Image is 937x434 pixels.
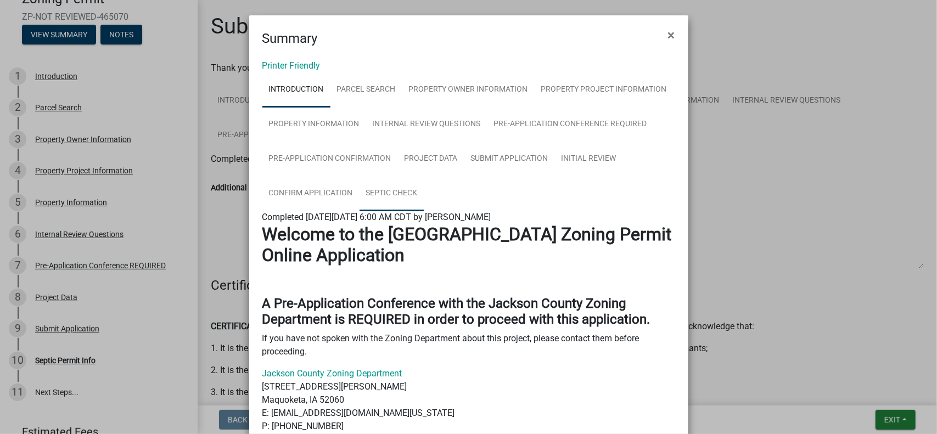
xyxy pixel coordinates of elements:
a: Parcel Search [330,72,402,108]
strong: Welcome to the [GEOGRAPHIC_DATA] Zoning Permit Online Application [262,224,672,266]
h4: Summary [262,29,318,48]
span: Completed [DATE][DATE] 6:00 AM CDT by [PERSON_NAME] [262,212,491,222]
span: × [668,27,675,43]
a: Confirm Application [262,176,360,211]
p: If you have not spoken with the Zoning Department about this project, please contact them before ... [262,332,675,358]
a: Property Project Information [535,72,674,108]
a: Property Information [262,107,366,142]
a: Jackson County Zoning Department [262,368,402,379]
a: Pre-Application Conference REQUIRED [487,107,654,142]
button: Close [659,20,684,50]
a: Pre-Application Confirmation [262,142,398,177]
a: Printer Friendly [262,60,321,71]
a: Submit Application [464,142,555,177]
a: Introduction [262,72,330,108]
a: Initial Review [555,142,623,177]
strong: A Pre-Application Conference with the Jackson County Zoning Department is REQUIRED in order to pr... [262,296,650,327]
p: [STREET_ADDRESS][PERSON_NAME] Maquoketa, IA 52060 E: [EMAIL_ADDRESS][DOMAIN_NAME][US_STATE] P: [P... [262,367,675,433]
a: Internal Review Questions [366,107,487,142]
a: Septic Check [360,176,424,211]
a: Property Owner Information [402,72,535,108]
a: Project Data [398,142,464,177]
